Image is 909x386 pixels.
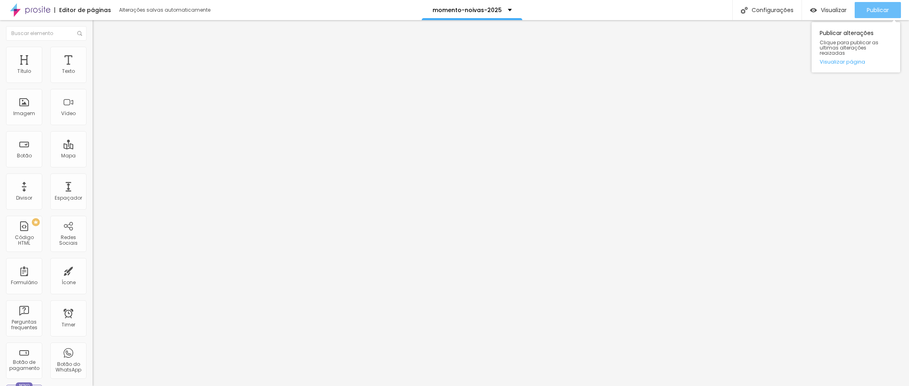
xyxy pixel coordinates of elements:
[6,26,87,41] input: Buscar elemento
[52,361,84,373] div: Botão do WhatsApp
[62,322,75,328] div: Timer
[61,111,76,116] div: Vídeo
[13,111,35,116] div: Imagem
[821,7,847,13] span: Visualizar
[17,153,32,159] div: Botão
[119,8,212,12] div: Alterações salvas automaticamente
[802,2,855,18] button: Visualizar
[93,20,909,386] iframe: Editor
[62,68,75,74] div: Texto
[16,195,32,201] div: Divisor
[54,7,111,13] div: Editor de páginas
[867,7,889,13] span: Publicar
[855,2,901,18] button: Publicar
[11,280,37,285] div: Formulário
[52,235,84,246] div: Redes Sociais
[55,195,82,201] div: Espaçador
[820,40,892,56] span: Clique para publicar as ultimas alterações reaizadas
[8,235,40,246] div: Código HTML
[17,68,31,74] div: Título
[810,7,817,14] img: view-1.svg
[61,153,76,159] div: Mapa
[820,59,892,64] a: Visualizar página
[433,7,502,13] p: momento-noivas-2025
[741,7,748,14] img: Icone
[62,280,76,285] div: Ícone
[77,31,82,36] img: Icone
[8,319,40,331] div: Perguntas frequentes
[812,22,900,72] div: Publicar alterações
[8,359,40,371] div: Botão de pagamento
